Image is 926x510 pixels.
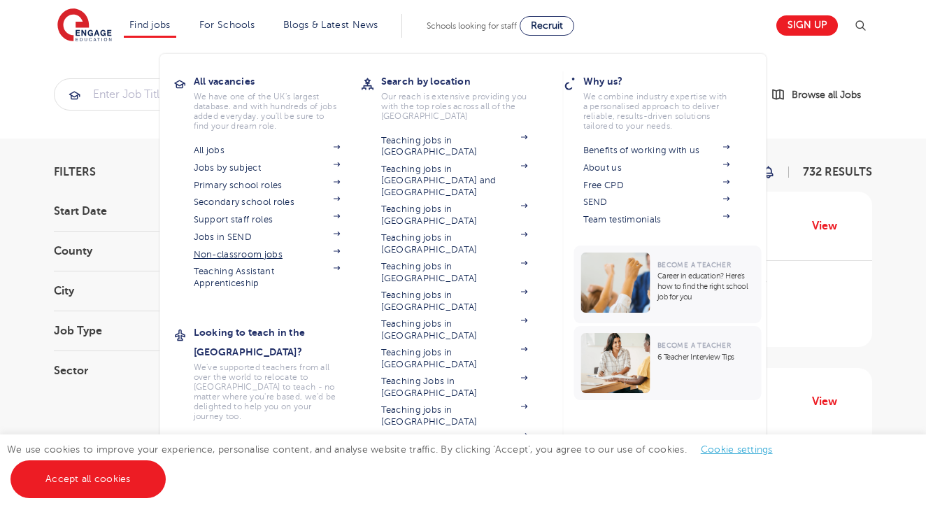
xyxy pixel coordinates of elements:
[657,352,755,362] p: 6 Teacher Interview Tips
[194,71,362,91] h3: All vacancies
[812,392,848,411] a: View
[792,87,861,103] span: Browse all Jobs
[194,249,341,260] a: Non-classroom jobs
[657,271,755,302] p: Career in education? Here’s how to find the right school job for you
[194,214,341,225] a: Support staff roles
[657,341,731,349] span: Become a Teacher
[583,145,730,156] a: Benefits of working with us
[54,325,208,337] h3: Job Type
[771,87,872,103] a: Browse all Jobs
[54,78,718,111] div: Submit
[381,164,528,198] a: Teaching jobs in [GEOGRAPHIC_DATA] and [GEOGRAPHIC_DATA]
[194,162,341,173] a: Jobs by subject
[54,365,208,376] h3: Sector
[199,20,255,30] a: For Schools
[427,21,517,31] span: Schools looking for staff
[381,71,549,121] a: Search by locationOur reach is extensive providing you with the top roles across all of the [GEOG...
[583,71,751,131] a: Why us?We combine industry expertise with a personalised approach to deliver reliable, results-dr...
[574,326,765,400] a: Become a Teacher6 Teacher Interview Tips
[194,232,341,243] a: Jobs in SEND
[381,261,528,284] a: Teaching jobs in [GEOGRAPHIC_DATA]
[657,261,731,269] span: Become a Teacher
[381,290,528,313] a: Teaching jobs in [GEOGRAPHIC_DATA]
[776,15,838,36] a: Sign up
[194,266,341,289] a: Teaching Assistant Apprenticeship
[583,92,730,131] p: We combine industry expertise with a personalised approach to deliver reliable, results-driven so...
[583,71,751,91] h3: Why us?
[57,8,112,43] img: Engage Education
[194,323,362,362] h3: Looking to teach in the [GEOGRAPHIC_DATA]?
[10,460,166,498] a: Accept all cookies
[129,20,171,30] a: Find jobs
[381,204,528,227] a: Teaching jobs in [GEOGRAPHIC_DATA]
[194,180,341,191] a: Primary school roles
[583,162,730,173] a: About us
[194,92,341,131] p: We have one of the UK's largest database. and with hundreds of jobs added everyday. you'll be sur...
[381,376,528,399] a: Teaching Jobs in [GEOGRAPHIC_DATA]
[54,167,96,178] span: Filters
[381,71,549,91] h3: Search by location
[7,444,787,484] span: We use cookies to improve your experience, personalise content, and analyse website traffic. By c...
[381,92,528,121] p: Our reach is extensive providing you with the top roles across all of the [GEOGRAPHIC_DATA]
[194,362,341,421] p: We've supported teachers from all over the world to relocate to [GEOGRAPHIC_DATA] to teach - no m...
[283,20,378,30] a: Blogs & Latest News
[381,404,528,427] a: Teaching jobs in [GEOGRAPHIC_DATA]
[812,217,848,235] a: View
[194,71,362,131] a: All vacanciesWe have one of the UK's largest database. and with hundreds of jobs added everyday. ...
[381,433,528,456] a: Teaching jobs in [GEOGRAPHIC_DATA]
[194,197,341,208] a: Secondary school roles
[707,302,858,319] p: Short Term
[531,20,563,31] span: Recruit
[194,323,362,421] a: Looking to teach in the [GEOGRAPHIC_DATA]?We've supported teachers from all over the world to rel...
[701,444,773,455] a: Cookie settings
[583,197,730,208] a: SEND
[194,145,341,156] a: All jobs
[803,166,872,178] span: 732 RESULTS
[574,246,765,323] a: Become a TeacherCareer in education? Here’s how to find the right school job for you
[381,347,528,370] a: Teaching jobs in [GEOGRAPHIC_DATA]
[520,16,574,36] a: Recruit
[583,214,730,225] a: Team testimonials
[54,246,208,257] h3: County
[54,206,208,217] h3: Start Date
[54,285,208,297] h3: City
[381,135,528,158] a: Teaching jobs in [GEOGRAPHIC_DATA]
[381,318,528,341] a: Teaching jobs in [GEOGRAPHIC_DATA]
[707,275,858,292] p: £85 per day
[583,180,730,191] a: Free CPD
[381,232,528,255] a: Teaching jobs in [GEOGRAPHIC_DATA]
